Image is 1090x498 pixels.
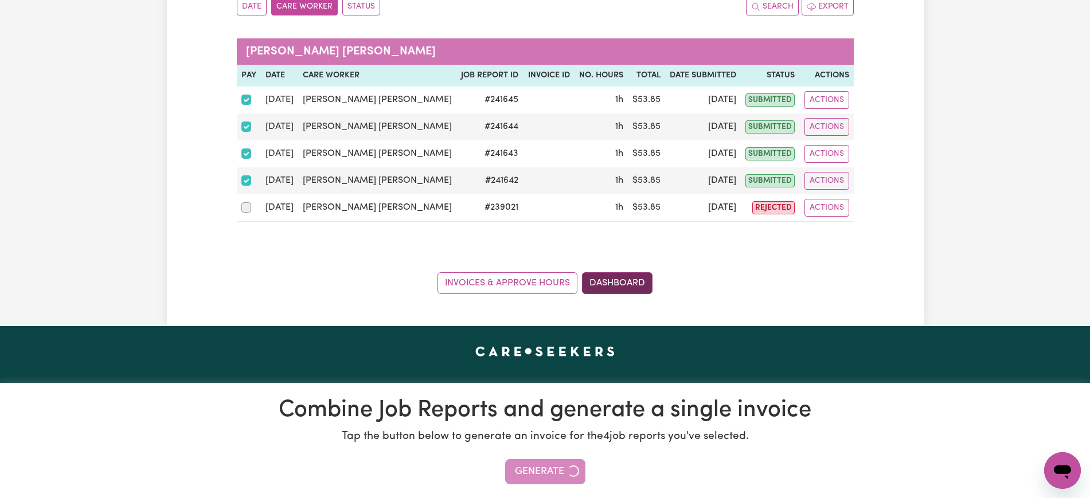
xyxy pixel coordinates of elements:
[14,397,1076,424] h1: Combine Job Reports and generate a single invoice
[752,201,795,214] span: rejected
[804,199,849,217] button: Actions
[575,65,628,87] th: No. Hours
[298,194,457,222] td: [PERSON_NAME] [PERSON_NAME]
[804,118,849,136] button: Actions
[665,167,741,194] td: [DATE]
[456,194,523,222] td: # 239021
[261,113,298,140] td: [DATE]
[804,91,849,109] button: Actions
[628,87,665,113] td: $ 53.85
[1044,452,1081,489] iframe: Button to launch messaging window
[615,203,623,212] span: 1 hour
[475,347,615,356] a: Careseekers home page
[456,140,523,167] td: # 241643
[628,65,665,87] th: Total
[261,65,298,87] th: Date
[456,167,523,194] td: # 241642
[628,167,665,194] td: $ 53.85
[745,147,795,160] span: submitted
[665,65,741,87] th: Date Submitted
[456,87,523,113] td: # 241645
[665,194,741,222] td: [DATE]
[745,93,795,107] span: submitted
[298,65,457,87] th: Care worker
[523,65,574,87] th: Invoice ID
[745,174,795,187] span: submitted
[261,140,298,167] td: [DATE]
[261,194,298,222] td: [DATE]
[456,65,523,87] th: Job Report ID
[665,140,741,167] td: [DATE]
[237,65,261,87] th: Pay
[799,65,853,87] th: Actions
[741,65,799,87] th: Status
[437,272,577,294] a: Invoices & Approve Hours
[298,140,457,167] td: [PERSON_NAME] [PERSON_NAME]
[665,87,741,113] td: [DATE]
[615,122,623,131] span: 1 hour
[804,172,849,190] button: Actions
[628,140,665,167] td: $ 53.85
[237,38,854,65] caption: [PERSON_NAME] [PERSON_NAME]
[14,429,1076,445] p: Tap the button below to generate an invoice for the 4 job reports you've selected.
[615,149,623,158] span: 1 hour
[582,272,653,294] a: Dashboard
[298,167,457,194] td: [PERSON_NAME] [PERSON_NAME]
[804,145,849,163] button: Actions
[615,176,623,185] span: 1 hour
[298,87,457,113] td: [PERSON_NAME] [PERSON_NAME]
[261,87,298,113] td: [DATE]
[665,113,741,140] td: [DATE]
[745,120,795,134] span: submitted
[298,113,457,140] td: [PERSON_NAME] [PERSON_NAME]
[628,113,665,140] td: $ 53.85
[456,113,523,140] td: # 241644
[261,167,298,194] td: [DATE]
[615,95,623,104] span: 1 hour
[628,194,665,222] td: $ 53.85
